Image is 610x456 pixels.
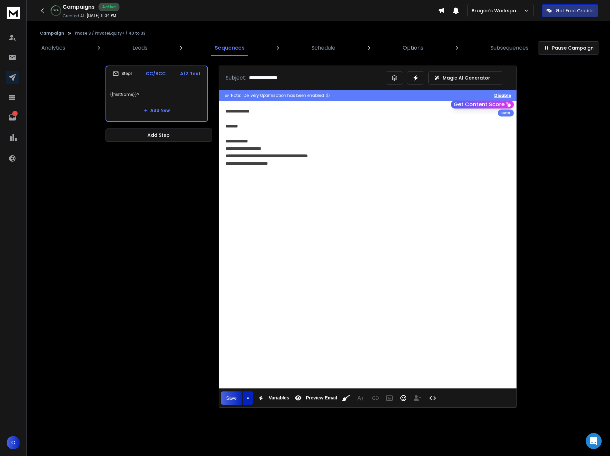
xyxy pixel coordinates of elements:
a: Subsequences [487,40,532,56]
a: Leads [128,40,151,56]
p: Analytics [41,44,65,52]
p: Options [403,44,423,52]
p: Created At: [63,13,85,19]
a: 1 [6,111,19,124]
p: A/Z Test [180,70,201,77]
button: Insert Image (Ctrl+P) [383,391,396,405]
p: Get Free Credits [556,7,594,14]
div: Open Intercom Messenger [586,433,602,449]
p: 1 [12,111,18,116]
p: Subject: [226,74,246,82]
button: Magic AI Generator [428,71,503,85]
a: Options [399,40,427,56]
p: Schedule [311,44,335,52]
p: Subsequences [491,44,528,52]
p: CC/BCC [146,70,166,77]
div: Active [99,3,119,11]
button: Add Step [105,128,212,142]
p: Sequences [215,44,245,52]
img: logo [7,7,20,19]
p: [DATE] 11:04 PM [87,13,116,18]
p: Phase 3 / PrivateEquity+ / 40 to 33 [75,31,145,36]
button: Pause Campaign [538,41,599,55]
button: Add New [138,104,175,117]
button: Get Free Credits [542,4,598,17]
button: Code View [426,391,439,405]
button: C [7,436,20,449]
button: Insert Unsubscribe Link [411,391,424,405]
button: Disable [494,93,511,98]
span: Preview Email [305,395,338,401]
p: Magic AI Generator [443,75,490,81]
button: Save [221,391,242,405]
p: Leads [132,44,147,52]
li: Step1CC/BCCA/Z Test{{firstName}}?Add New [105,66,208,122]
h1: Campaigns [63,3,95,11]
div: Delivery Optimisation has been enabled [244,93,330,98]
a: Analytics [37,40,69,56]
p: {{firstName}}? [110,85,203,104]
a: Sequences [211,40,249,56]
a: Schedule [307,40,339,56]
span: Variables [267,395,291,401]
div: Beta [498,110,514,116]
p: Bragee's Workspace [472,7,523,14]
button: Get Content Score [451,101,514,109]
button: Preview Email [292,391,338,405]
button: Insert Link (Ctrl+K) [369,391,382,405]
button: Campaign [40,31,64,36]
span: Note: [231,93,241,98]
p: 24 % [54,9,59,13]
button: More Text [354,391,366,405]
button: Variables [255,391,291,405]
button: Clean HTML [340,391,352,405]
button: Emoticons [397,391,410,405]
div: Step 1 [113,71,132,77]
